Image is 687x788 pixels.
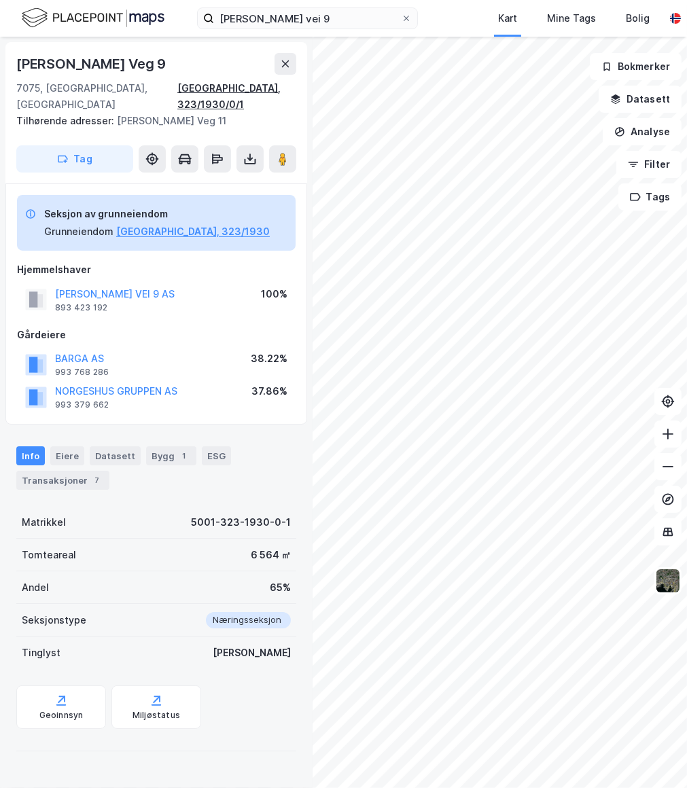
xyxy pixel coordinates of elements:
input: Søk på adresse, matrikkel, gårdeiere, leietakere eller personer [214,8,401,29]
iframe: Chat Widget [619,723,687,788]
div: 65% [270,579,291,596]
div: Tomteareal [22,547,76,563]
div: [GEOGRAPHIC_DATA], 323/1930/0/1 [177,80,296,113]
div: Hjemmelshaver [17,262,296,278]
div: 7 [90,473,104,487]
div: 7075, [GEOGRAPHIC_DATA], [GEOGRAPHIC_DATA] [16,80,177,113]
div: Seksjon av grunneiendom [44,206,270,222]
div: [PERSON_NAME] Veg 11 [16,113,285,129]
div: 37.86% [251,383,287,399]
div: 6 564 ㎡ [251,547,291,563]
span: Tilhørende adresser: [16,115,117,126]
div: 38.22% [251,351,287,367]
div: Miljøstatus [133,710,180,721]
div: Transaksjoner [16,471,109,490]
div: Grunneiendom [44,223,113,240]
button: [GEOGRAPHIC_DATA], 323/1930 [116,223,270,240]
button: Tag [16,145,133,173]
div: [PERSON_NAME] [213,645,291,661]
div: Info [16,446,45,465]
div: Andel [22,579,49,596]
div: Datasett [90,446,141,465]
div: Geoinnsyn [39,710,84,721]
div: Kart [498,10,517,26]
img: logo.f888ab2527a4732fd821a326f86c7f29.svg [22,6,164,30]
button: Tags [618,183,682,211]
div: 5001-323-1930-0-1 [191,514,291,531]
div: Matrikkel [22,514,66,531]
div: ESG [202,446,231,465]
div: Seksjonstype [22,612,86,628]
button: Analyse [603,118,682,145]
div: 893 423 192 [55,302,107,313]
div: [PERSON_NAME] Veg 9 [16,53,169,75]
div: 993 379 662 [55,399,109,410]
div: 1 [177,449,191,463]
div: 100% [261,286,287,302]
div: Eiere [50,446,84,465]
div: Gårdeiere [17,327,296,343]
div: Tinglyst [22,645,60,661]
button: Filter [616,151,682,178]
div: Kontrollprogram for chat [619,723,687,788]
img: 9k= [655,568,681,594]
button: Bokmerker [590,53,682,80]
div: 993 768 286 [55,367,109,378]
button: Datasett [599,86,682,113]
div: Bygg [146,446,196,465]
div: Bolig [626,10,650,26]
div: Mine Tags [547,10,596,26]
